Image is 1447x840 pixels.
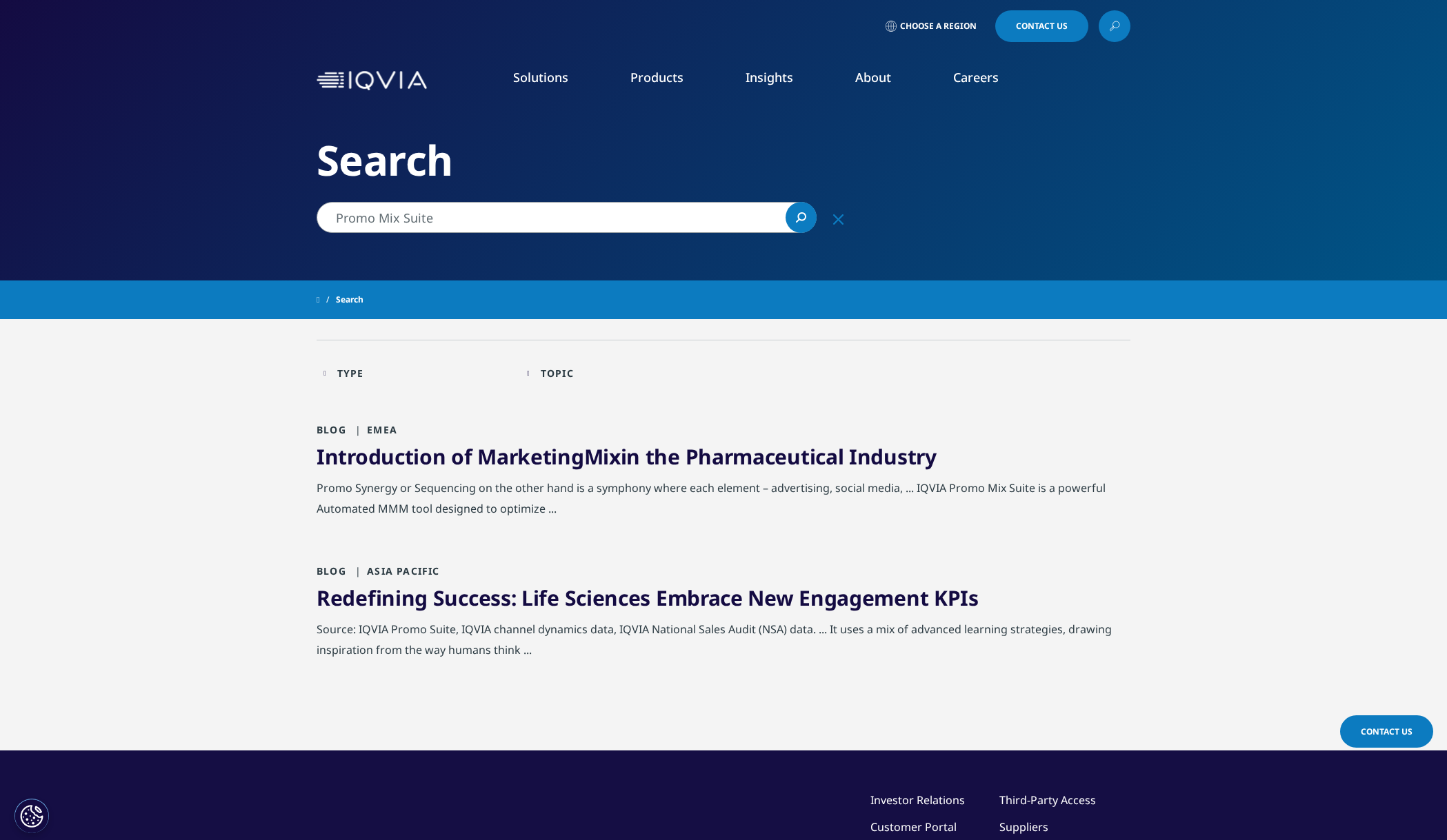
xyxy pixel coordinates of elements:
a: Solutions [513,69,568,85]
span: Asia Pacific [350,564,440,577]
a: Products [630,69,683,85]
h2: Search [317,134,1130,186]
a: Search [786,202,817,233]
svg: Clear [833,214,844,225]
a: Suppliers [999,819,1048,834]
span: Blog [317,564,346,577]
div: Clear [821,202,855,235]
div: Type facet. [337,367,364,380]
a: Customer Portal [870,819,957,834]
a: Introduction of MarketingMixin the Pharmaceutical Industry [317,442,937,471]
span: Contact Us [1016,22,1068,30]
nav: Primary [432,48,1130,113]
svg: Search [796,212,806,223]
a: Insights [746,69,793,85]
a: About [855,69,891,85]
div: Promo Synergy or Sequencing on the other hand is a symphony where each element – advertising, soc... [317,478,1130,526]
span: Mix [584,442,621,471]
span: Choose a Region [900,21,977,32]
span: EMEA [350,423,397,436]
img: IQVIA Healthcare Information Technology and Pharma Clinical Research Company [317,71,427,91]
span: Blog [317,423,346,436]
span: Search [336,287,363,312]
a: Redefining Success: Life Sciences Embrace New Engagement KPIs [317,584,979,612]
input: Search [317,202,817,233]
a: Investor Relations [870,792,965,808]
div: Source: IQVIA Promo Suite, IQVIA channel dynamics data, IQVIA National Sales Audit (NSA) data. ..... [317,619,1130,667]
span: Contact Us [1361,726,1413,737]
div: Topic facet. [541,367,574,380]
a: Contact Us [995,10,1088,42]
a: Contact Us [1340,715,1433,748]
a: Third-Party Access [999,792,1096,808]
a: Careers [953,69,999,85]
button: Cookie Settings [14,799,49,833]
